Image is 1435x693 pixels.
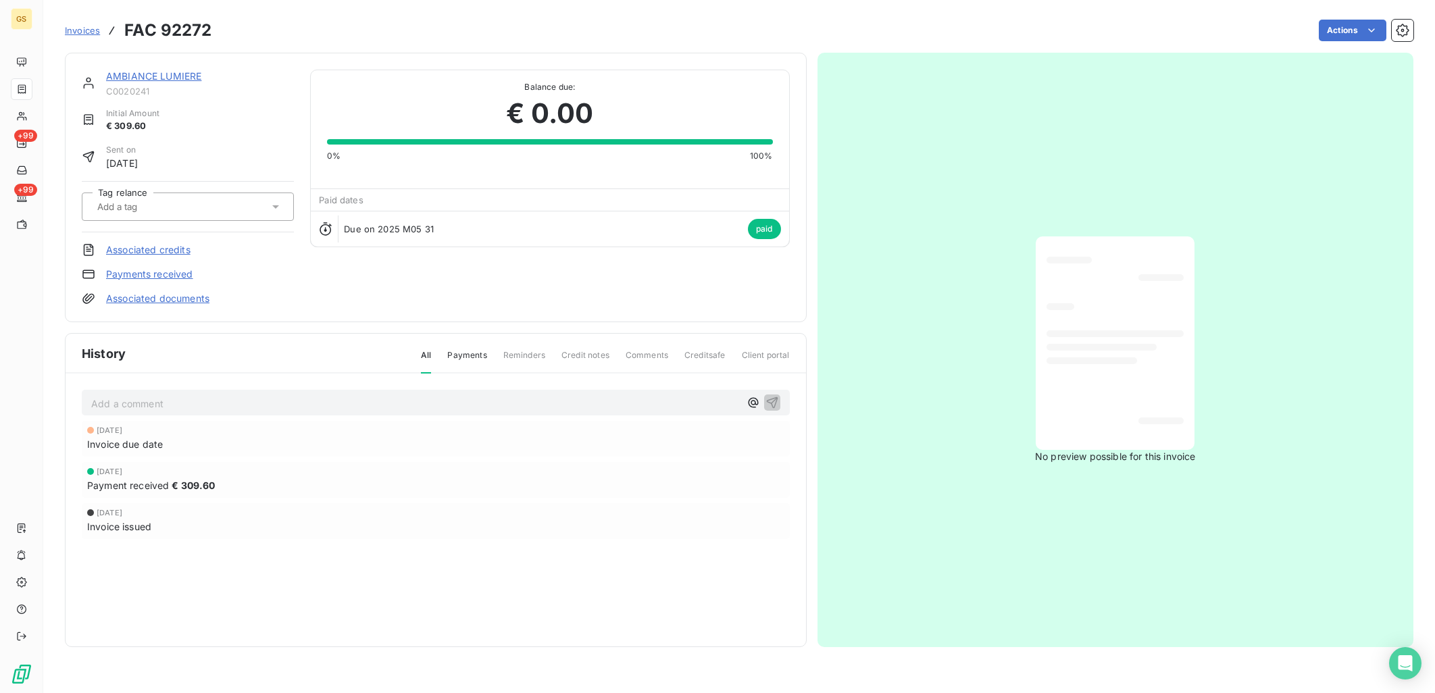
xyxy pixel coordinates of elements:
span: Payments [447,349,486,372]
span: History [82,344,126,363]
span: Initial Amount [106,107,159,120]
span: [DATE] [97,467,122,476]
span: C0020241 [106,86,294,97]
div: Open Intercom Messenger [1389,647,1421,679]
a: Payments received [106,267,193,281]
span: paid [748,219,781,239]
img: Logo LeanPay [11,663,32,685]
span: 100% [750,150,773,162]
span: +99 [14,130,37,142]
span: [DATE] [97,509,122,517]
span: Creditsafe [684,349,726,372]
span: Balance due: [327,81,772,93]
span: Reminders [503,349,545,372]
button: Actions [1319,20,1386,41]
span: No preview possible for this invoice [1035,450,1195,463]
a: Associated documents [106,292,209,305]
span: € 309.60 [106,120,159,133]
span: Payment received [87,478,169,492]
span: +99 [14,184,37,196]
h3: FAC 92272 [124,18,211,43]
span: Comments [626,349,668,372]
span: Invoice due date [87,437,163,451]
span: Credit notes [561,349,609,372]
span: 0% [327,150,341,162]
span: Sent on [106,144,138,156]
a: AMBIANCE LUMIERE [106,70,201,82]
input: Add a tag [96,201,177,213]
span: [DATE] [106,156,138,170]
span: € 309.60 [172,478,215,492]
span: Invoice issued [87,519,151,534]
span: € 0.00 [506,93,593,134]
span: Invoices [65,25,100,36]
span: All [421,349,431,374]
span: Client portal [742,349,790,372]
a: Invoices [65,24,100,37]
span: Paid dates [319,195,363,205]
span: [DATE] [97,426,122,434]
a: Associated credits [106,243,191,257]
div: GS [11,8,32,30]
span: Due on 2025 M05 31 [344,224,434,234]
